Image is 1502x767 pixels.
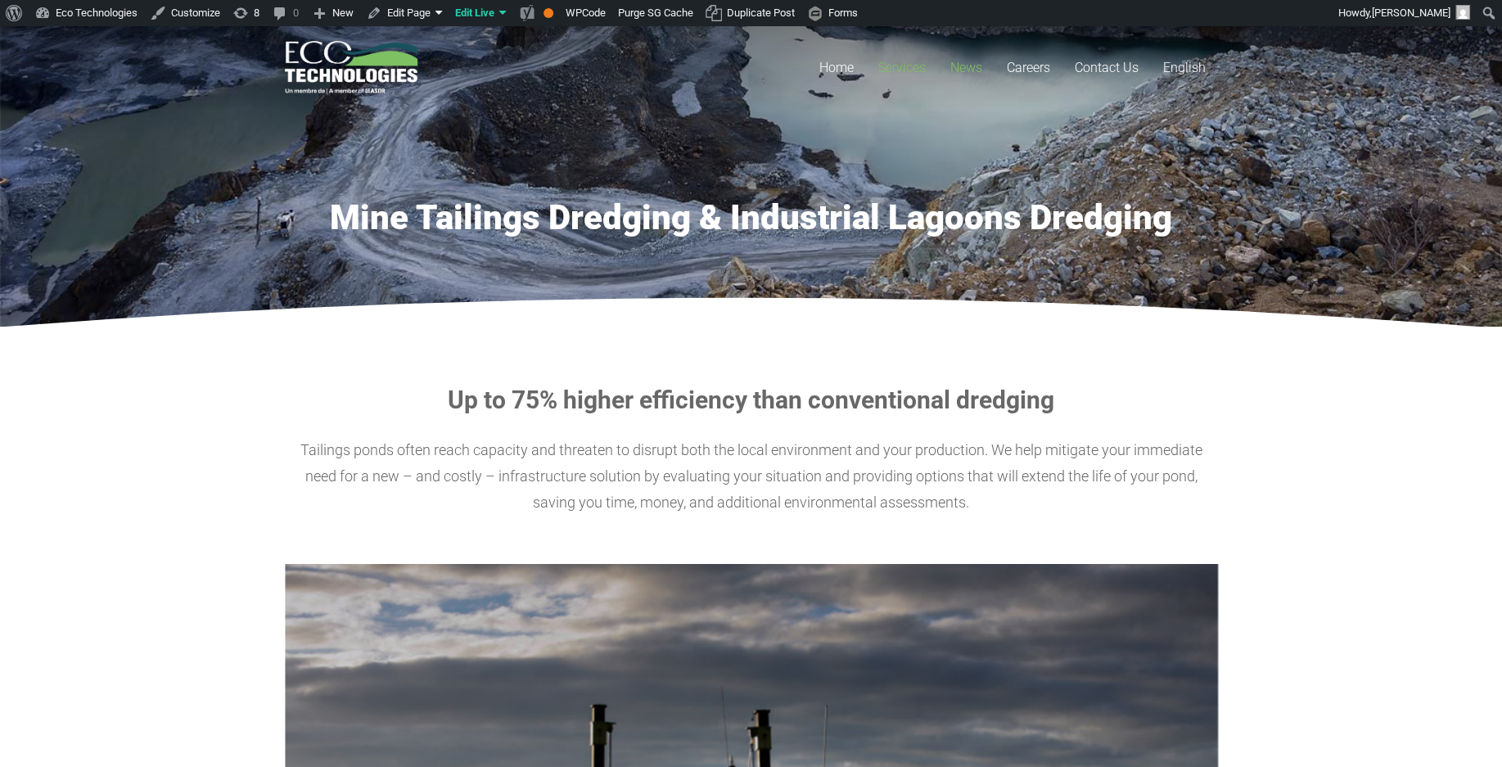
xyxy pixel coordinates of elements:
span: Contact Us [1075,60,1139,75]
strong: Up to 75% higher efficiency than conventional dredging [448,386,1054,414]
span: [PERSON_NAME] [1372,7,1450,19]
span: News [950,60,982,75]
a: Careers [995,26,1062,109]
a: Contact Us [1062,26,1151,109]
p: Tailings ponds often reach capacity and threaten to disrupt both the local environment and your p... [285,437,1218,516]
a: logo_EcoTech_ASDR_RGB [285,41,418,94]
span: English [1163,60,1206,75]
h1: Mine Tailings Dredging & Industrial Lagoons Dredging [285,197,1218,238]
a: Home [807,26,866,109]
span: Home [819,60,854,75]
span: Careers [1007,60,1050,75]
a: News [938,26,995,109]
span: Services [878,60,926,75]
a: English [1151,26,1218,109]
div: OK [544,8,553,18]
